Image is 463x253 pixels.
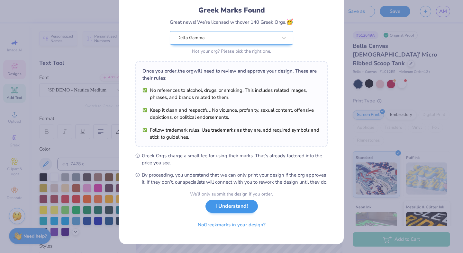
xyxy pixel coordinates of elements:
button: I Understand! [205,200,258,213]
div: We’ll only submit the design if you order. [190,191,273,197]
button: NoGreekmarks in your design? [192,218,271,231]
li: Keep it clean and respectful. No violence, profanity, sexual content, offensive depictions, or po... [142,107,321,121]
div: Not your org? Please pick the right one. [170,48,293,55]
div: Greek Marks Found [170,5,293,15]
span: 🥳 [286,18,293,26]
li: No references to alcohol, drugs, or smoking. This includes related images, phrases, and brands re... [142,87,321,101]
span: Greek Orgs charge a small fee for using their marks. That’s already factored into the price you see. [142,152,328,166]
div: Once you order, the org will need to review and approve your design. These are their rules: [142,67,321,82]
li: Follow trademark rules. Use trademarks as they are, add required symbols and stick to guidelines. [142,126,321,141]
div: Great news! We’re licensed with over 140 Greek Orgs. [170,18,293,26]
span: By proceeding, you understand that we can only print your design if the org approves it. If they ... [142,171,328,186]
